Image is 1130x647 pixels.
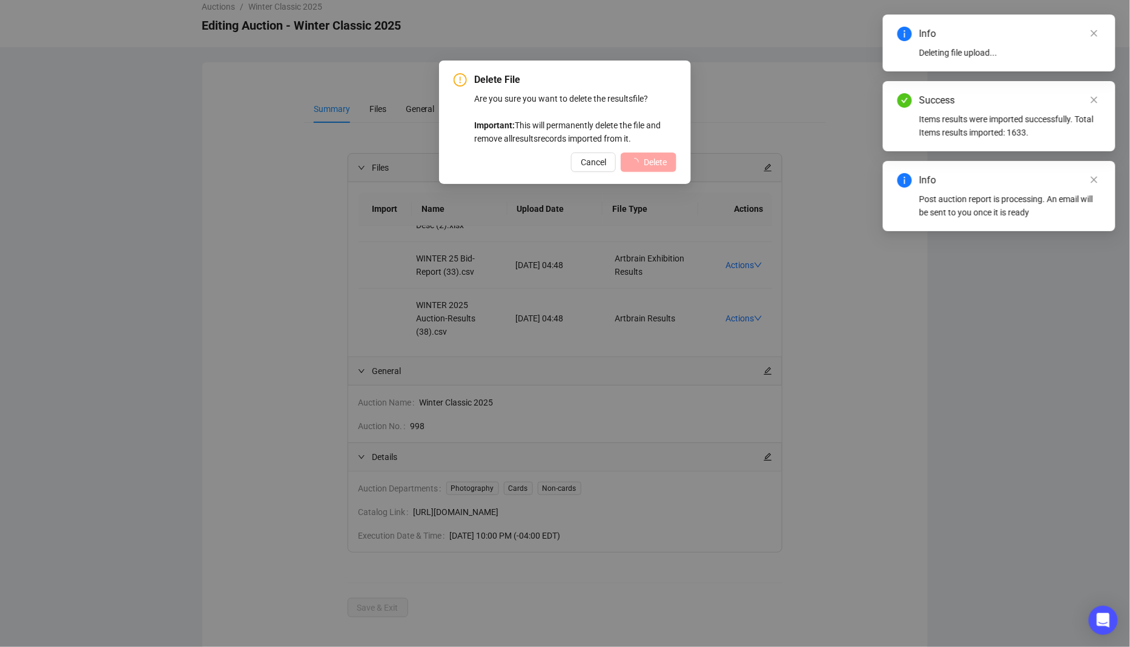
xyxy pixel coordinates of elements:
div: Info [919,173,1101,188]
span: check-circle [897,93,912,108]
a: Close [1088,173,1101,186]
span: exclamation-circle [454,73,467,87]
div: Info [919,27,1101,41]
button: Delete [621,153,676,172]
div: Open Intercom Messenger [1089,606,1118,635]
span: Delete File [474,73,676,87]
span: close [1090,29,1099,38]
b: Important: [474,120,515,130]
span: Delete [644,156,667,169]
a: Close [1088,27,1101,40]
div: Success [919,93,1101,108]
span: close [1090,176,1099,184]
span: Cancel [581,156,606,169]
div: Post auction report is processing. An email will be sent to you once it is ready [919,192,1101,219]
div: Deleting file upload... [919,46,1101,59]
span: info-circle [897,27,912,41]
span: info-circle [897,173,912,188]
div: Are you sure you want to delete the results file? This will permanently delete the file and remov... [474,92,676,145]
span: close [1090,96,1099,104]
button: Cancel [571,153,616,172]
div: Items results were imported successfully. Total Items results imported: 1633. [919,113,1101,139]
a: Close [1088,93,1101,107]
span: loading [630,157,640,167]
